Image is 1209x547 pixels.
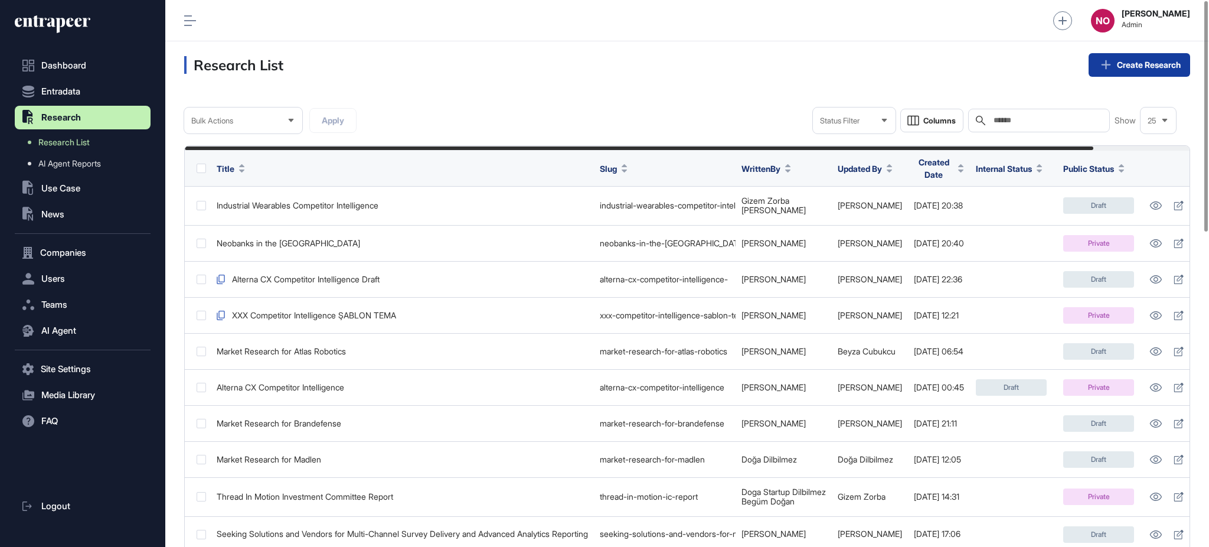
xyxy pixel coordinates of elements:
[838,529,902,539] a: [PERSON_NAME]
[914,455,964,464] div: [DATE] 12:05
[600,239,730,248] div: neobanks-in-the-[GEOGRAPHIC_DATA]
[838,346,896,356] a: Beyza Cubukcu
[741,454,797,464] a: Doğa Dilbilmez
[1063,307,1134,324] div: Private
[741,162,780,175] span: WrittenBy
[21,153,151,174] a: AI Agent Reports
[217,419,588,428] div: Market Research for Brandefense
[15,54,151,77] a: Dashboard
[741,496,795,506] a: Begüm Doğan
[15,80,151,103] button: Entradata
[41,274,65,284] span: Users
[15,267,151,291] button: Users
[1063,451,1134,468] div: Draft
[838,162,882,175] span: Updated By
[600,529,730,539] div: seeking-solutions-and-vendors-for-multi-channel-survey-delivery-and-advanced-analytics-reporting
[838,310,902,320] a: [PERSON_NAME]
[914,347,964,356] div: [DATE] 06:54
[15,319,151,343] button: AI Agent
[838,162,893,175] button: Updated By
[15,409,151,433] button: FAQ
[1122,21,1190,29] span: Admin
[923,116,956,125] span: Columns
[600,492,730,502] div: thread-in-motion-ic-report
[741,382,806,392] a: [PERSON_NAME]
[741,487,826,497] a: Doga Startup Dilbilmez
[1063,343,1134,360] div: Draft
[217,492,588,502] div: Thread In Motion Investment Committee Report
[41,61,86,70] span: Dashboard
[217,347,588,356] div: Market Research for Atlas Robotics
[1063,235,1134,252] div: Private
[741,346,806,356] a: [PERSON_NAME]
[838,200,902,210] a: [PERSON_NAME]
[1063,162,1114,175] span: Public Status
[41,87,80,96] span: Entradata
[600,455,730,464] div: market-research-for-madlen
[838,491,885,502] a: Gizem Zorba
[15,203,151,226] button: News
[1089,53,1190,77] a: Create Research
[976,162,1043,175] button: Internal Status
[1063,197,1134,214] div: Draft
[15,383,151,407] button: Media Library
[1063,271,1134,288] div: Draft
[838,238,902,248] a: [PERSON_NAME]
[38,138,90,147] span: Research List
[41,210,64,219] span: News
[1122,9,1190,18] strong: [PERSON_NAME]
[741,205,806,215] a: [PERSON_NAME]
[600,201,730,210] div: industrial-wearables-competitor-intelligence
[741,310,806,320] a: [PERSON_NAME]
[914,239,964,248] div: [DATE] 20:40
[184,56,283,74] h3: Research List
[15,177,151,200] button: Use Case
[15,494,151,518] a: Logout
[741,238,806,248] a: [PERSON_NAME]
[217,529,588,539] div: Seeking Solutions and Vendors for Multi-Channel Survey Delivery and Advanced Analytics Reporting
[820,116,860,125] span: Status Filter
[1063,489,1134,505] div: Private
[15,106,151,129] button: Research
[41,184,80,193] span: Use Case
[1063,415,1134,432] div: Draft
[1063,526,1134,543] div: Draft
[1063,162,1125,175] button: Public Status
[217,275,588,284] div: Alterna CX Competitor Intelligence Draft
[838,382,902,392] a: [PERSON_NAME]
[217,201,588,210] div: Industrial Wearables Competitor Intelligence
[15,293,151,317] button: Teams
[1091,9,1115,32] div: NO
[15,357,151,381] button: Site Settings
[600,419,730,428] div: market-research-for-brandefense
[217,311,588,320] div: XXX Competitor Intelligence ŞABLON TEMA
[600,275,730,284] div: alterna-cx-competitor-intelligence-
[21,132,151,153] a: Research List
[41,390,95,400] span: Media Library
[41,502,70,511] span: Logout
[914,201,964,210] div: [DATE] 20:38
[914,383,964,392] div: [DATE] 00:45
[1148,116,1156,125] span: 25
[217,455,588,464] div: Market Research for Madlen
[900,109,963,132] button: Columns
[914,156,964,181] button: Created Date
[838,274,902,284] a: [PERSON_NAME]
[976,162,1032,175] span: Internal Status
[41,113,81,122] span: Research
[976,379,1047,396] div: Draft
[741,162,791,175] button: WrittenBy
[914,275,964,284] div: [DATE] 22:36
[914,529,964,539] div: [DATE] 17:06
[741,274,806,284] a: [PERSON_NAME]
[741,529,806,539] a: [PERSON_NAME]
[41,326,76,336] span: AI Agent
[1115,116,1136,125] span: Show
[741,418,806,428] a: [PERSON_NAME]
[15,241,151,265] button: Companies
[191,116,233,125] span: Bulk Actions
[600,162,628,175] button: Slug
[1063,379,1134,396] div: Private
[838,418,902,428] a: [PERSON_NAME]
[217,383,588,392] div: Alterna CX Competitor Intelligence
